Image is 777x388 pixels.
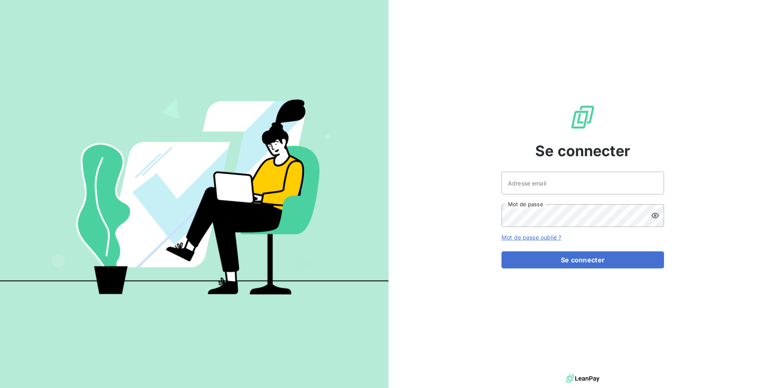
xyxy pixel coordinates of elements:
[501,234,561,241] a: Mot de passe oublié ?
[501,251,664,268] button: Se connecter
[566,373,599,385] img: logo
[570,104,596,130] img: Logo LeanPay
[535,140,630,162] span: Se connecter
[501,172,664,194] input: placeholder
